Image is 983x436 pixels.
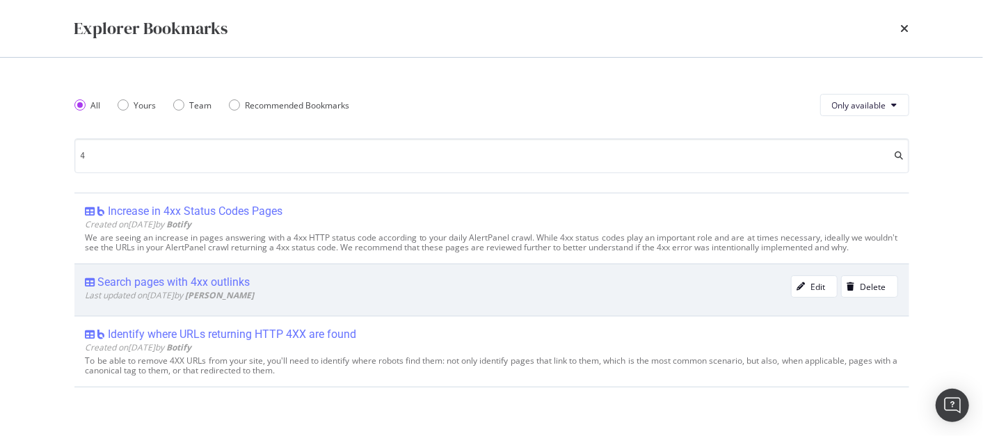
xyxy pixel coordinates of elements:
div: Identify where URLs returning HTTP 4XX are found [109,328,357,341]
button: Delete [841,275,898,298]
div: All [74,99,101,111]
b: Botify [167,341,192,353]
span: Created on [DATE] by [86,218,192,230]
b: Botify [167,218,192,230]
div: We are seeing an increase in pages answering with a 4xx HTTP status code according to your daily ... [86,233,898,252]
div: Increase in 4xx Status Codes Pages [109,204,283,218]
span: Last updated on [DATE] by [86,289,255,301]
div: Team [173,99,212,111]
div: Open Intercom Messenger [936,389,969,422]
div: Edit [811,281,826,293]
div: Search pages with 4xx outlinks [98,275,250,289]
div: To be able to remove 4XX URLs from your site, you'll need to identify where robots find them: not... [86,356,898,376]
div: All [91,99,101,111]
div: Explorer Bookmarks [74,17,228,40]
button: Edit [791,275,838,298]
button: Only available [820,94,909,116]
b: [PERSON_NAME] [186,289,255,301]
span: Created on [DATE] by [86,341,192,353]
div: Delete [861,281,886,293]
div: Yours [118,99,157,111]
input: Search [74,138,909,173]
div: Recommended Bookmarks [229,99,350,111]
div: Recommended Bookmarks [246,99,350,111]
div: times [901,17,909,40]
span: Only available [832,99,886,111]
div: Team [190,99,212,111]
div: Yours [134,99,157,111]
